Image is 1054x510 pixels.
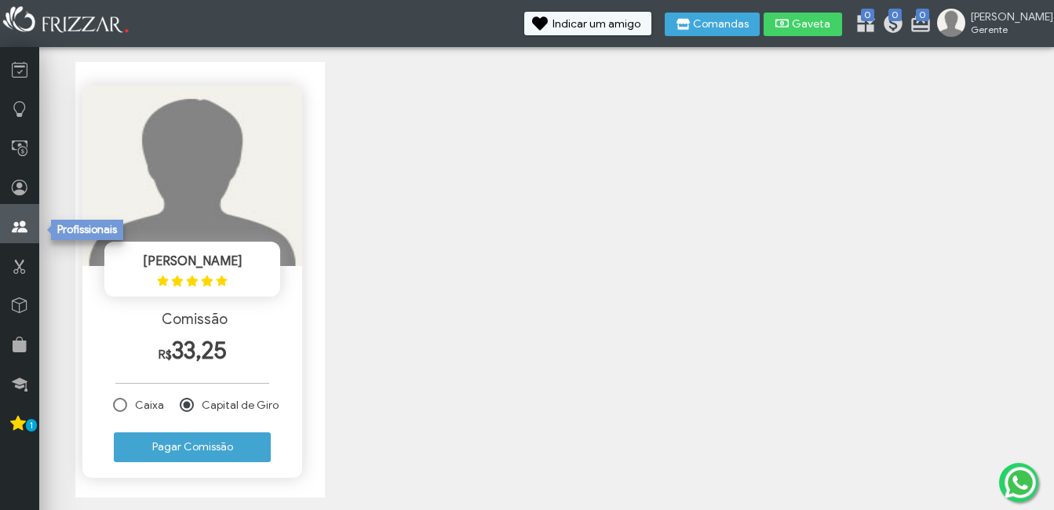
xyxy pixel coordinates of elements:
span: 0 [888,9,902,21]
span: Pagar Comissão [125,435,260,459]
button: Comandas [665,13,760,36]
span: Gaveta [792,19,831,30]
span: 0 [916,9,929,21]
a: 0 [855,13,870,38]
span: Gerente [971,24,1041,35]
a: 0 [882,13,898,38]
span: [PERSON_NAME] [971,10,1041,24]
label: Capital de Giro [202,399,279,412]
button: Gaveta [764,13,842,36]
span: [PERSON_NAME] [143,253,242,269]
button: Pagar Comissão [114,432,271,462]
span: Indicar um amigo [553,19,640,30]
button: Indicar um amigo [524,12,651,35]
img: whatsapp.png [1001,464,1039,501]
a: [PERSON_NAME] Gerente [937,9,1046,40]
span: Comandas [693,19,749,30]
label: Caixa [135,399,164,412]
div: Profissionais [51,220,123,240]
span: 1 [26,419,37,432]
a: 0 [910,13,925,38]
h1: 33,25 [115,336,269,366]
span: Comissão [162,311,228,328]
span: R$ [159,348,172,362]
span: 0 [861,9,874,21]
